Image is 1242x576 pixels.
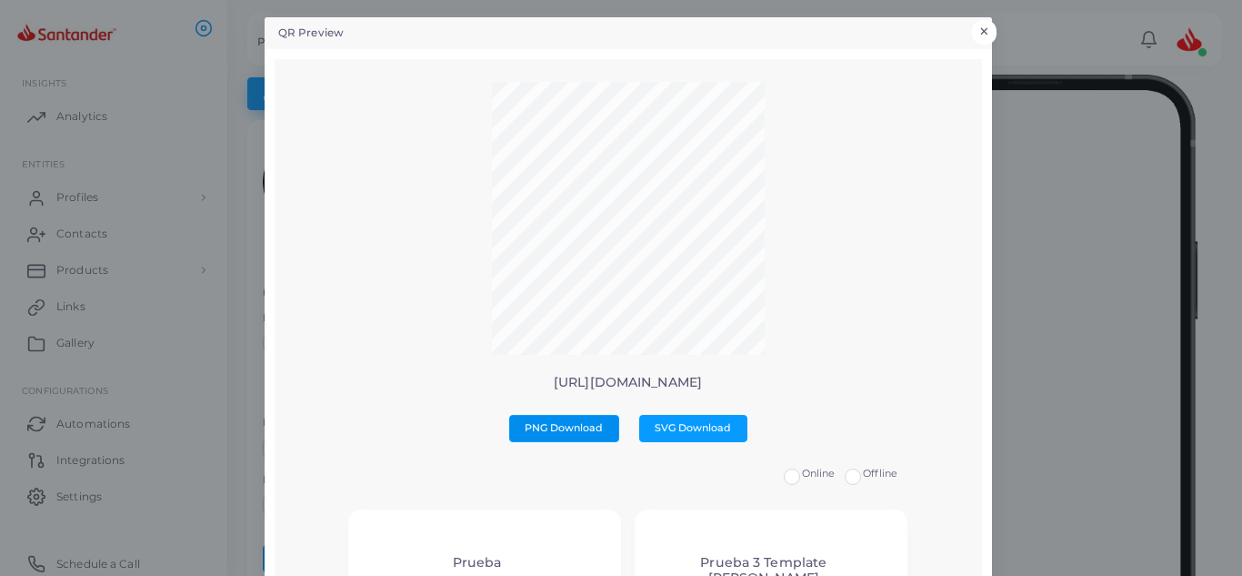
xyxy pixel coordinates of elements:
span: Offline [863,467,897,480]
button: Close [972,20,997,44]
h4: Prueba [453,555,502,571]
button: SVG Download [639,415,747,442]
span: PNG Download [525,421,603,434]
span: SVG Download [655,421,731,434]
span: Online [802,467,836,480]
button: PNG Download [509,415,619,442]
h5: QR Preview [278,25,344,41]
p: [URL][DOMAIN_NAME] [288,375,967,390]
